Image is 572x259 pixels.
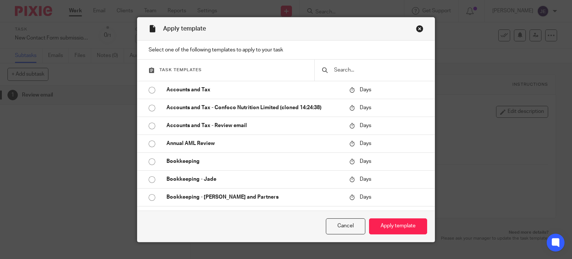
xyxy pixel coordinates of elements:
p: Accounts and Tax - Confoco Nutrition Limited (cloned 14:24:38) [166,104,342,111]
p: Accounts and Tax [166,86,342,94]
p: Bookkeeping - Jade [166,176,342,183]
span: Days [360,177,371,182]
input: Search... [333,66,427,74]
p: Bookkeeping - [PERSON_NAME] and Partners [166,193,342,201]
button: Apply template [369,218,427,234]
span: Days [360,195,371,200]
p: Accounts and Tax - Review email [166,122,342,129]
span: Days [360,141,371,146]
span: Days [360,105,371,110]
span: Days [360,159,371,164]
button: Cancel [326,218,365,234]
p: Bookkeeping [166,158,342,165]
p: Annual AML Review [166,140,342,147]
span: Days [360,87,371,92]
span: Task templates [159,68,202,72]
span: Days [360,123,371,128]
